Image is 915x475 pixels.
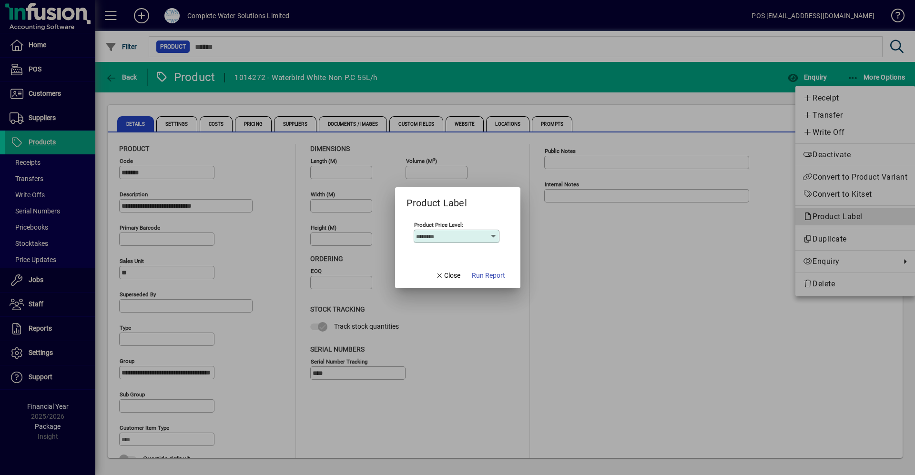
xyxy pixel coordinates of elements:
[432,267,464,284] button: Close
[472,271,505,281] span: Run Report
[395,187,478,211] h2: Product Label
[414,221,463,228] mat-label: Product Price Level:
[468,267,509,284] button: Run Report
[436,271,460,281] span: Close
